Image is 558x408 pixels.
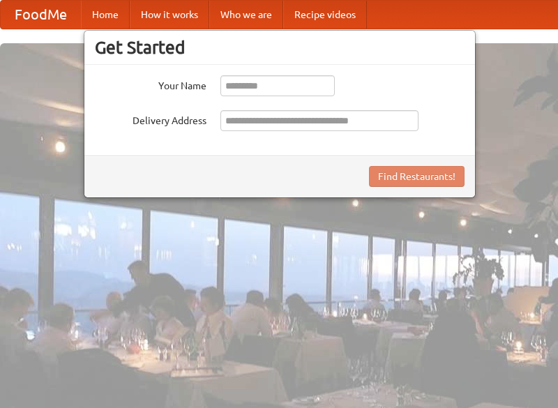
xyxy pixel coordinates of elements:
a: Who we are [209,1,283,29]
button: Find Restaurants! [369,166,465,187]
h3: Get Started [95,37,465,58]
a: How it works [130,1,209,29]
a: Recipe videos [283,1,367,29]
a: Home [81,1,130,29]
label: Delivery Address [95,110,206,128]
label: Your Name [95,75,206,93]
a: FoodMe [1,1,81,29]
